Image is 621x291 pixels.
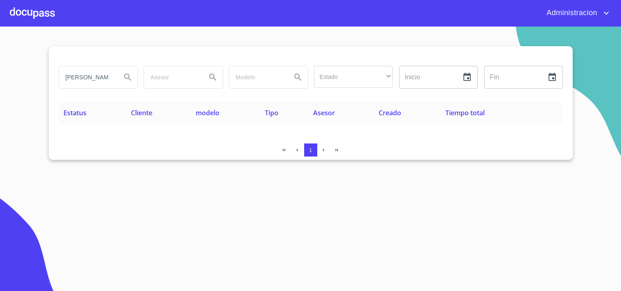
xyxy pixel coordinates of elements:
[309,147,312,153] span: 1
[540,7,601,20] span: Administracion
[313,108,335,117] span: Asesor
[314,66,393,88] div: ​
[63,108,86,117] span: Estatus
[540,7,611,20] button: account of current user
[131,108,152,117] span: Cliente
[118,67,138,87] button: Search
[379,108,401,117] span: Creado
[304,143,317,157] button: 1
[265,108,278,117] span: Tipo
[59,66,115,88] input: search
[196,108,219,117] span: modelo
[229,66,285,88] input: search
[445,108,485,117] span: Tiempo total
[288,67,308,87] button: Search
[203,67,223,87] button: Search
[144,66,200,88] input: search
